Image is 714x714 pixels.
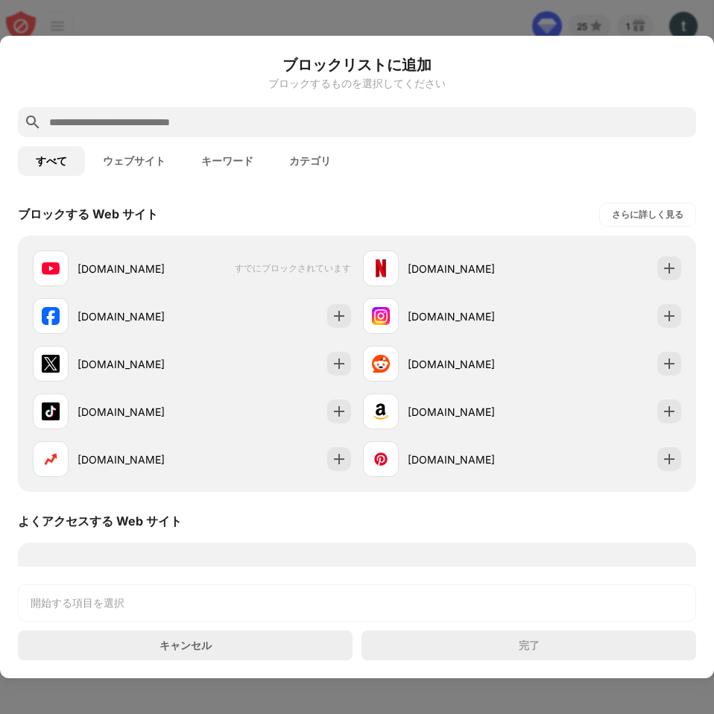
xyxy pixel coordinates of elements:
[85,146,183,176] button: ウェブサイト
[78,356,192,372] div: [DOMAIN_NAME]
[18,54,696,76] h6: ブロックリストに追加
[42,402,60,420] img: favicons
[271,146,349,176] button: カテゴリ
[78,404,192,420] div: [DOMAIN_NAME]
[42,355,60,373] img: favicons
[372,307,390,325] img: favicons
[42,307,60,325] img: favicons
[31,595,124,610] div: 開始する項目を選択
[18,514,182,530] div: よくアクセスする Web サイト
[24,113,42,131] img: search.svg
[372,259,390,277] img: favicons
[159,639,212,653] div: キャンセル
[408,356,522,372] div: [DOMAIN_NAME]
[18,146,85,176] button: すべて
[612,207,683,222] div: さらに詳しく見る
[408,452,522,467] div: [DOMAIN_NAME]
[519,639,540,651] div: 完了
[183,146,271,176] button: キーワード
[408,309,522,324] div: [DOMAIN_NAME]
[372,402,390,420] img: favicons
[408,261,522,277] div: [DOMAIN_NAME]
[42,259,60,277] img: favicons
[235,262,351,275] span: すでにブロックされています
[321,560,393,632] img: personal-suggestions.svg
[78,261,192,277] div: [DOMAIN_NAME]
[372,450,390,468] img: favicons
[18,78,696,89] div: ブロックするものを選択してください
[78,452,192,467] div: [DOMAIN_NAME]
[372,355,390,373] img: favicons
[18,206,158,223] div: ブロックする Web サイト
[42,450,60,468] img: favicons
[408,404,522,420] div: [DOMAIN_NAME]
[78,309,192,324] div: [DOMAIN_NAME]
